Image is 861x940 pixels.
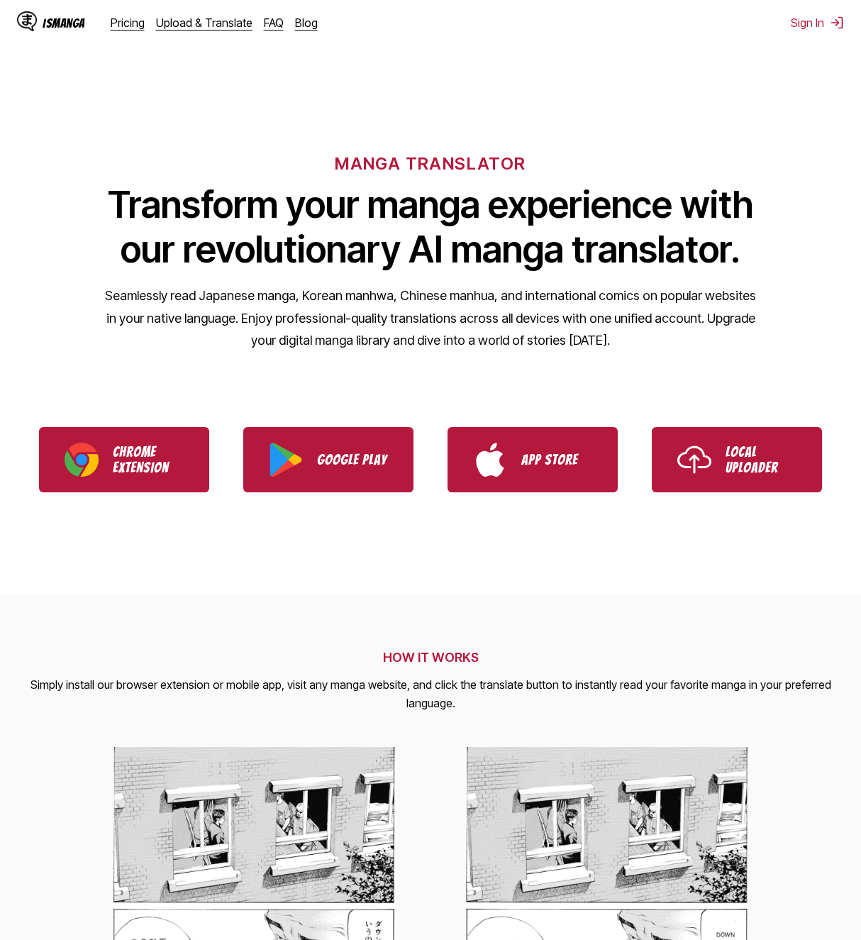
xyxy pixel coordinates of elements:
p: Seamlessly read Japanese manga, Korean manhwa, Chinese manhua, and international comics on popula... [104,284,757,352]
a: IsManga LogoIsManga [17,11,111,34]
a: Upload & Translate [156,16,252,30]
button: Sign In [791,16,844,30]
a: Use IsManga Local Uploader [652,427,822,492]
p: Chrome Extension [113,444,184,475]
h6: MANGA TRANSLATOR [335,153,526,174]
img: Chrome logo [65,443,99,477]
a: FAQ [264,16,284,30]
img: Sign out [830,16,844,30]
p: Google Play [317,452,388,468]
a: Download IsManga from Google Play [243,427,413,492]
img: Upload icon [677,443,711,477]
h2: HOW IT WORKS [17,650,844,665]
img: Google Play logo [269,443,303,477]
a: Pricing [111,16,145,30]
img: App Store logo [473,443,507,477]
a: Download IsManga Chrome Extension [39,427,209,492]
h1: Transform your manga experience with our revolutionary AI manga translator. [104,182,757,272]
img: IsManga Logo [17,11,37,31]
a: Blog [295,16,318,30]
div: IsManga [43,16,85,30]
p: App Store [521,452,592,468]
a: Download IsManga from App Store [448,427,618,492]
p: Simply install our browser extension or mobile app, visit any manga website, and click the transl... [17,676,844,712]
p: Local Uploader [726,444,796,475]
